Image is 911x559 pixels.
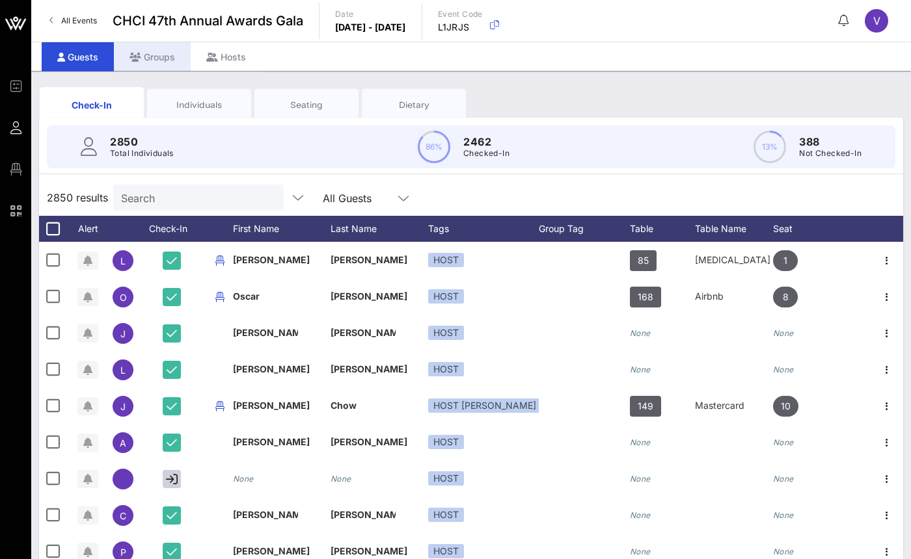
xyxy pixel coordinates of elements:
div: Airbnb [695,278,773,315]
span: [PERSON_NAME] [233,400,310,411]
span: A [120,437,126,448]
p: Not Checked-In [799,147,862,160]
div: Hosts [191,42,262,71]
span: J [120,328,126,339]
span: Oscar [233,291,260,302]
span: [PERSON_NAME] [233,363,310,374]
span: C [120,510,126,521]
i: None [773,510,794,520]
div: HOST [428,435,464,449]
i: None [233,474,254,484]
p: [PERSON_NAME] [331,315,396,351]
div: Mastercard [695,387,773,424]
div: HOST [428,544,464,558]
div: Seating [264,99,349,111]
div: Check-In [142,216,207,242]
i: None [630,474,651,484]
div: Last Name [331,216,428,242]
span: J [120,401,126,412]
p: L1JRJS [438,21,483,34]
p: 388 [799,134,862,149]
div: [MEDICAL_DATA] [695,242,773,278]
div: Groups [114,42,191,71]
div: Table Name [695,216,773,242]
p: 2850 [110,134,174,149]
p: Event Code [438,8,483,21]
div: Guests [42,42,114,71]
span: [PERSON_NAME] [331,363,407,374]
div: HOST [428,326,464,340]
span: L [120,255,126,266]
span: 8 [783,287,789,307]
span: [PERSON_NAME] [331,254,407,265]
span: 10 [781,396,791,417]
span: [PERSON_NAME] [233,545,310,556]
i: None [773,474,794,484]
div: Tags [428,216,539,242]
div: HOST [428,289,464,304]
span: P [120,547,126,558]
span: L [120,365,126,376]
span: All Events [61,16,97,25]
div: All Guests [315,185,419,211]
span: V [873,14,880,27]
a: All Events [42,10,105,31]
i: None [773,365,794,374]
i: None [773,547,794,556]
div: Group Tag [539,216,630,242]
span: 168 [638,287,653,307]
i: None [630,328,651,338]
span: 1 [783,250,787,271]
div: HOST [428,471,464,486]
div: Dietary [372,99,456,111]
div: All Guests [323,192,372,204]
i: None [773,328,794,338]
span: [PERSON_NAME] [233,436,310,447]
div: Check-In [49,98,134,112]
div: Seat [773,216,838,242]
i: None [630,510,651,520]
span: [PERSON_NAME] [331,545,407,556]
div: Alert [72,216,104,242]
div: HOST [PERSON_NAME] [428,398,541,413]
i: None [630,437,651,447]
p: [PERSON_NAME] [331,497,396,533]
i: None [331,474,351,484]
span: Chow [331,400,357,411]
div: HOST [428,362,464,376]
div: HOST [428,253,464,267]
p: Date [335,8,406,21]
div: First Name [233,216,331,242]
p: [PERSON_NAME] [233,315,298,351]
div: Individuals [157,99,241,111]
span: [PERSON_NAME] [331,436,407,447]
span: [PERSON_NAME] [331,291,407,302]
p: Checked-In [463,147,510,160]
i: None [773,437,794,447]
div: HOST [428,508,464,522]
span: CHCI 47th Annual Awards Gala [113,11,303,31]
i: None [630,365,651,374]
span: [PERSON_NAME] [233,254,310,265]
span: 2850 results [47,190,108,205]
div: V [865,9,888,32]
div: Table [630,216,695,242]
i: None [630,547,651,556]
span: O [120,292,127,303]
p: 2462 [463,134,510,149]
p: Total Individuals [110,147,174,160]
p: [DATE] - [DATE] [335,21,406,34]
span: 85 [638,250,649,271]
p: [PERSON_NAME] [233,497,298,533]
span: 149 [638,396,653,417]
